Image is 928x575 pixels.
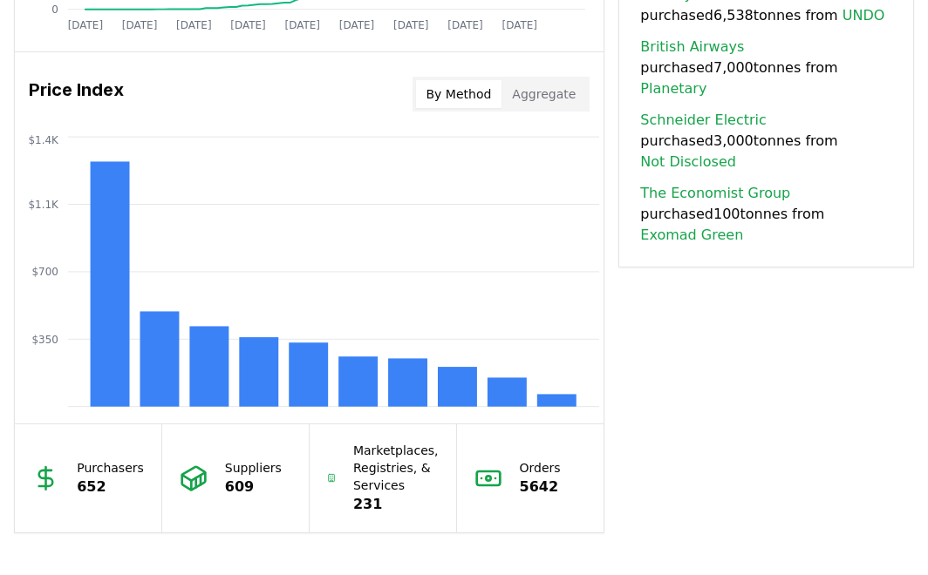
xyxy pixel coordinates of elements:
a: The Economist Group [640,183,790,204]
a: UNDO [843,5,885,26]
p: Purchasers [77,459,144,477]
tspan: $700 [31,266,58,278]
p: Marketplaces, Registries, & Services [353,442,439,494]
tspan: [DATE] [393,19,428,31]
tspan: [DATE] [176,19,211,31]
tspan: [DATE] [285,19,320,31]
tspan: $350 [31,334,58,346]
tspan: $1.4K [28,134,59,146]
a: Planetary [640,78,706,99]
p: Suppliers [225,459,282,477]
tspan: [DATE] [68,19,103,31]
tspan: [DATE] [122,19,157,31]
tspan: [DATE] [448,19,483,31]
p: 652 [77,477,144,497]
a: British Airways [640,37,744,57]
a: Not Disclosed [640,152,736,172]
button: Aggregate [502,80,586,108]
tspan: [DATE] [502,19,537,31]
tspan: $1.1K [28,199,59,211]
tspan: [DATE] [230,19,265,31]
p: 231 [353,494,439,515]
p: Orders [520,459,561,477]
span: purchased 100 tonnes from [640,183,892,246]
tspan: [DATE] [339,19,374,31]
p: 5642 [520,477,561,497]
span: purchased 7,000 tonnes from [640,37,892,99]
tspan: 0 [51,3,58,16]
p: 609 [225,477,282,497]
a: Schneider Electric [640,110,766,131]
span: purchased 3,000 tonnes from [640,110,892,172]
a: Exomad Green [640,225,743,246]
h3: Price Index [29,77,124,112]
button: By Method [416,80,502,108]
